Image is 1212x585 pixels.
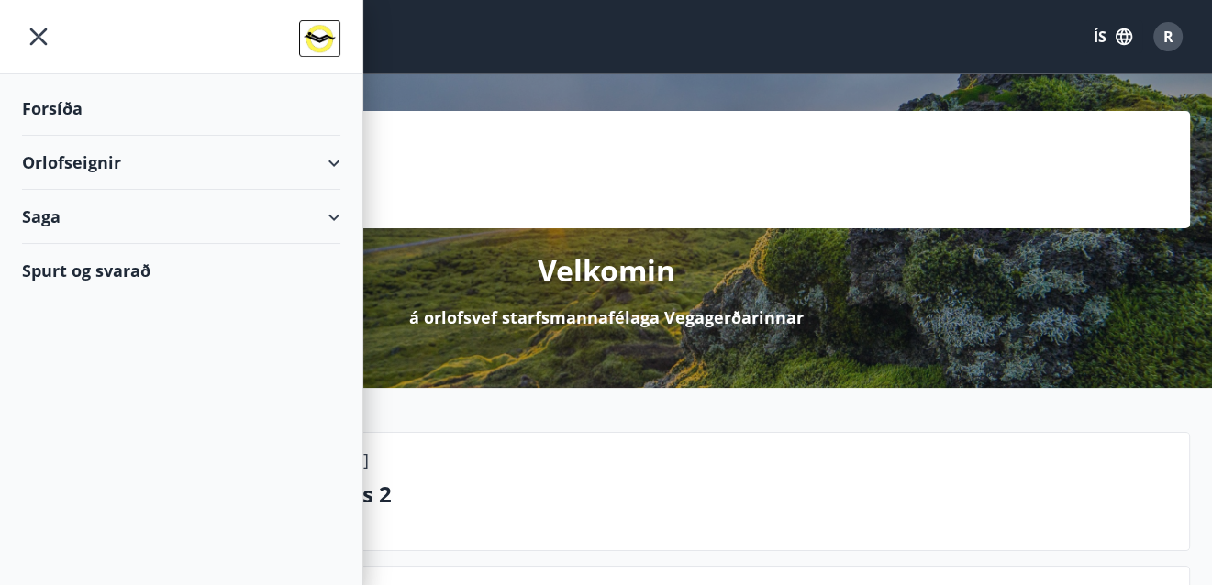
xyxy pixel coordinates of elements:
[22,20,55,53] button: menu
[22,190,340,244] div: Saga
[22,136,340,190] div: Orlofseignir
[157,479,1174,510] p: Sauðhússkógur hús 2
[409,305,804,329] p: á orlofsvef starfsmannafélaga Vegagerðarinnar
[538,250,675,291] p: Velkomin
[1163,27,1173,47] span: R
[1146,15,1190,59] button: R
[1084,20,1142,53] button: ÍS
[22,82,340,136] div: Forsíða
[22,244,340,297] div: Spurt og svarað
[299,20,340,57] img: union_logo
